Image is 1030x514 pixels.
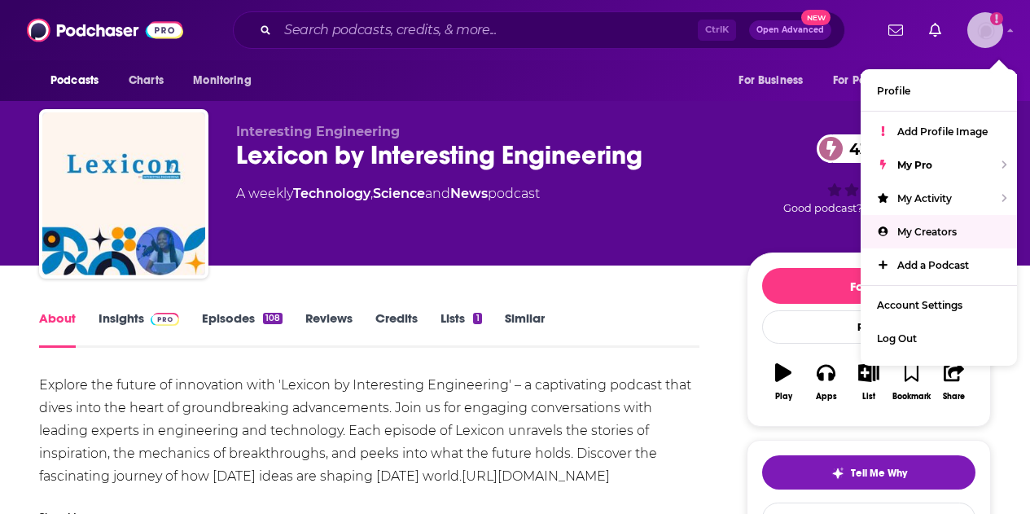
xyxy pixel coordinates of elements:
span: Log Out [877,332,917,345]
button: Follow [762,268,975,304]
span: My Creators [897,226,957,238]
span: New [801,10,831,25]
div: Share [943,392,965,402]
button: tell me why sparkleTell Me Why [762,455,975,490]
a: Profile [861,74,1017,108]
span: My Pro [897,159,932,171]
img: tell me why sparkle [831,467,844,480]
button: open menu [727,65,823,96]
a: Episodes108 [202,310,283,348]
a: About [39,310,76,348]
button: Show profile menu [967,12,1003,48]
a: [URL][DOMAIN_NAME] [462,468,610,484]
span: and [425,186,450,201]
img: User Profile [967,12,1003,48]
span: Logged in as CierraSunPR [967,12,1003,48]
span: Profile [877,85,910,97]
button: Share [933,353,975,411]
div: A weekly podcast [236,184,540,204]
button: open menu [931,65,991,96]
a: Science [373,186,425,201]
a: Similar [505,310,545,348]
a: My Creators [861,215,1017,248]
button: Play [762,353,804,411]
span: Open Advanced [756,26,824,34]
svg: Add a profile image [990,12,1003,25]
a: Credits [375,310,418,348]
div: Explore the future of innovation with 'Lexicon by Interesting Engineering' – a captivating podcas... [39,374,699,488]
input: Search podcasts, credits, & more... [278,17,698,43]
button: Open AdvancedNew [749,20,831,40]
a: Add Profile Image [861,115,1017,148]
a: News [450,186,488,201]
div: Apps [816,392,837,402]
a: Show notifications dropdown [882,16,909,44]
button: open menu [39,65,120,96]
a: InsightsPodchaser Pro [99,310,179,348]
button: Apps [804,353,847,411]
span: For Business [739,69,803,92]
span: Good podcast? Give it some love! [783,202,954,214]
span: Interesting Engineering [236,124,400,139]
span: Add a Podcast [897,259,969,271]
div: 43Good podcast? Give it some love! [747,124,991,225]
div: Rate [762,310,975,344]
button: List [848,353,890,411]
span: Charts [129,69,164,92]
span: Tell Me Why [851,467,907,480]
ul: Show profile menu [861,69,1017,366]
div: 1 [473,313,481,324]
img: Podchaser Pro [151,313,179,326]
div: Bookmark [892,392,931,402]
span: Monitoring [193,69,251,92]
span: 43 [833,134,877,163]
div: List [862,392,875,402]
a: Charts [118,65,173,96]
div: Search podcasts, credits, & more... [233,11,845,49]
span: My Activity [897,192,952,204]
a: 43 [817,134,877,163]
a: Lists1 [440,310,481,348]
span: For Podcasters [833,69,911,92]
span: Ctrl K [698,20,736,41]
a: Add a Podcast [861,248,1017,282]
span: , [370,186,373,201]
div: Play [775,392,792,402]
span: Podcasts [50,69,99,92]
span: Add Profile Image [897,125,988,138]
img: Podchaser - Follow, Share and Rate Podcasts [27,15,183,46]
a: Show notifications dropdown [923,16,948,44]
button: open menu [182,65,272,96]
button: open menu [822,65,935,96]
img: Lexicon by Interesting Engineering [42,112,205,275]
a: Reviews [305,310,353,348]
span: Account Settings [877,299,962,311]
div: 108 [263,313,283,324]
a: Account Settings [861,288,1017,322]
button: Bookmark [890,353,932,411]
a: Technology [293,186,370,201]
